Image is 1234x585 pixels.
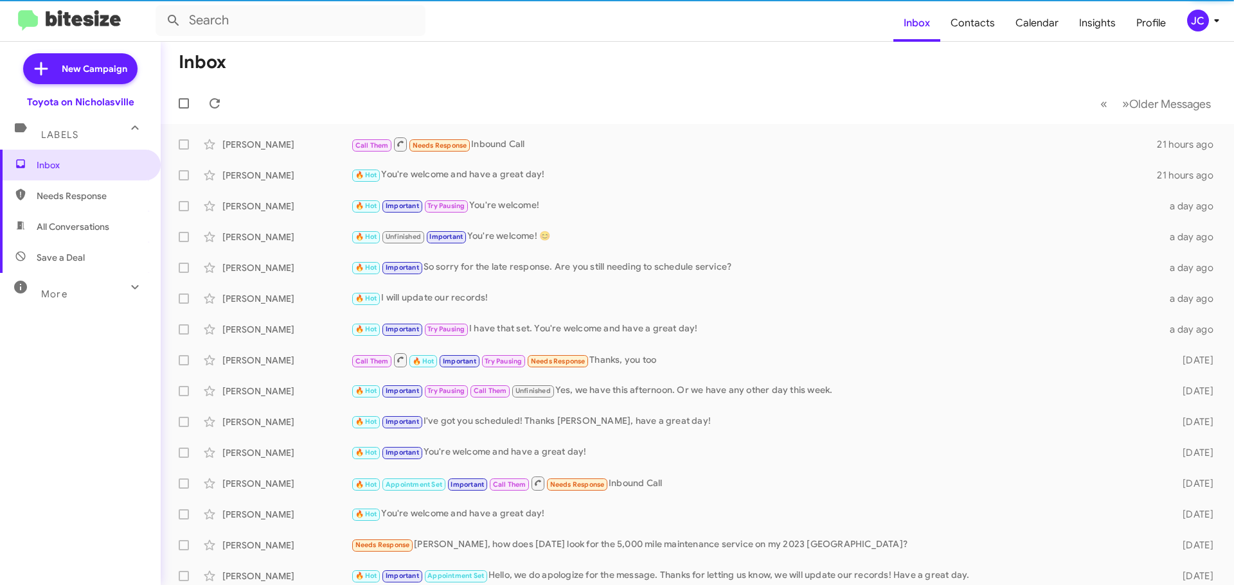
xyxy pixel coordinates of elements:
span: 🔥 Hot [355,387,377,395]
span: Unfinished [515,387,551,395]
span: Older Messages [1129,97,1211,111]
button: Previous [1093,91,1115,117]
div: [PERSON_NAME] [222,415,351,428]
span: 🔥 Hot [355,325,377,333]
span: New Campaign [62,62,127,75]
div: 21 hours ago [1157,138,1224,151]
span: 🔥 Hot [355,294,377,302]
span: Needs Response [413,141,467,150]
span: Inbox [37,159,146,171]
span: Call Them [355,141,389,150]
span: 🔥 Hot [355,417,377,426]
div: a day ago [1162,323,1224,336]
div: [DATE] [1162,570,1224,582]
span: Important [451,480,484,489]
a: Inbox [893,4,940,42]
span: Needs Response [550,480,605,489]
span: Needs Response [355,541,410,549]
div: [PERSON_NAME] [222,231,351,243]
span: Important [386,202,419,210]
span: Important [443,357,476,365]
div: [PERSON_NAME] [222,570,351,582]
div: [PERSON_NAME] [222,292,351,305]
span: 🔥 Hot [355,263,377,272]
div: You're welcome and have a great day! [351,168,1157,182]
div: [DATE] [1162,354,1224,367]
span: Important [386,572,419,580]
button: JC [1176,10,1220,31]
div: [PERSON_NAME] [222,261,351,274]
span: 🔥 Hot [413,357,434,365]
span: Important [386,387,419,395]
a: Insights [1069,4,1126,42]
div: 21 hours ago [1157,169,1224,182]
div: You're welcome and have a great day! [351,507,1162,521]
span: 🔥 Hot [355,510,377,518]
div: [PERSON_NAME] [222,539,351,552]
div: [PERSON_NAME] [222,138,351,151]
a: Profile [1126,4,1176,42]
button: Next [1114,91,1219,117]
a: Contacts [940,4,1005,42]
div: [DATE] [1162,539,1224,552]
div: [PERSON_NAME] [222,446,351,459]
span: Needs Response [37,189,146,202]
div: I will update our records! [351,291,1162,306]
span: Try Pausing [427,202,465,210]
div: a day ago [1162,261,1224,274]
div: [DATE] [1162,385,1224,397]
div: Yes, we have this afternoon. Or we have any other day this week. [351,383,1162,398]
span: 🔥 Hot [355,171,377,179]
span: Needs Response [531,357,586,365]
div: [PERSON_NAME] [222,508,351,521]
span: Important [386,448,419,457]
span: Unfinished [386,232,421,241]
div: You're welcome! [351,198,1162,213]
a: Calendar [1005,4,1069,42]
span: 🔥 Hot [355,202,377,210]
span: « [1100,96,1107,112]
span: Important [386,263,419,272]
span: Important [386,325,419,333]
div: I have that set. You're welcome and have a great day! [351,322,1162,336]
nav: Page navigation example [1093,91,1219,117]
div: a day ago [1162,200,1224,213]
div: You're welcome! 😊 [351,229,1162,244]
div: [PERSON_NAME] [222,323,351,336]
span: Save a Deal [37,251,85,264]
div: [PERSON_NAME] [222,354,351,367]
div: [PERSON_NAME] [222,200,351,213]
div: You're welcome and have a great day! [351,445,1162,460]
span: More [41,288,67,300]
span: Important [386,417,419,426]
span: Appointment Set [386,480,442,489]
div: Thanks, you too [351,352,1162,368]
div: Inbound Call [351,136,1157,152]
span: All Conversations [37,220,109,233]
span: Labels [41,129,78,141]
span: 🔥 Hot [355,572,377,580]
div: [PERSON_NAME] [222,477,351,490]
span: 🔥 Hot [355,232,377,241]
h1: Inbox [179,52,226,73]
span: Try Pausing [427,325,465,333]
span: Important [429,232,463,241]
div: [DATE] [1162,415,1224,428]
div: So sorry for the late response. Are you still needing to schedule service? [351,260,1162,275]
span: Call Them [355,357,389,365]
input: Search [156,5,425,36]
span: » [1122,96,1129,112]
div: [PERSON_NAME], how does [DATE] look for the 5,000 mile maintenance service on my 2023 [GEOGRAPHIC... [351,537,1162,552]
div: JC [1187,10,1209,31]
div: I've got you scheduled! Thanks [PERSON_NAME], have a great day! [351,414,1162,429]
div: Hello, we do apologize for the message. Thanks for letting us know, we will update our records! H... [351,568,1162,583]
a: New Campaign [23,53,138,84]
div: [PERSON_NAME] [222,169,351,182]
span: 🔥 Hot [355,480,377,489]
div: Toyota on Nicholasville [27,96,134,109]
